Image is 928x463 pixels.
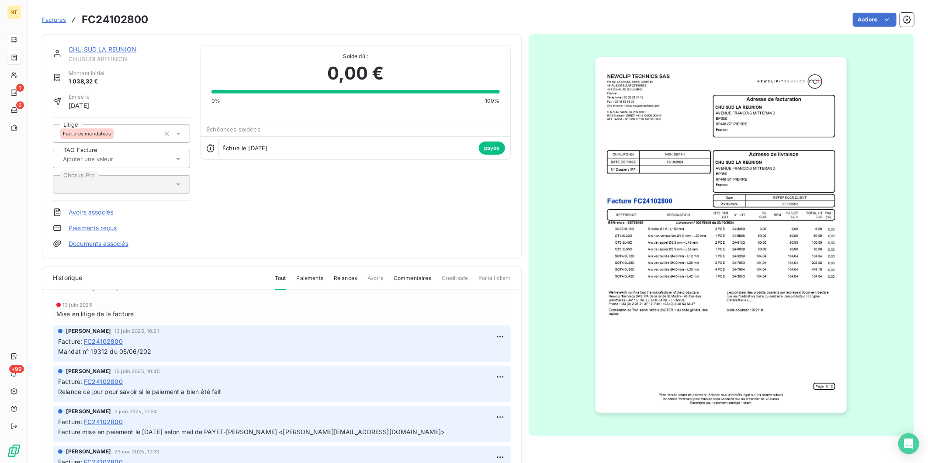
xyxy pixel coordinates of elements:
span: Facture : [58,377,82,386]
div: Open Intercom Messenger [898,433,919,454]
span: Mise en litige de la facture [56,309,134,318]
span: Tout [275,274,286,290]
span: 1 038,32 € [69,77,104,86]
span: Creditsafe [442,274,468,289]
span: Facture mise en paiement le [DATE] selon mail de PAYET-[PERSON_NAME] <[PERSON_NAME][EMAIL_ADDRESS... [58,428,445,435]
a: 6 [7,103,21,117]
a: Factures [42,15,66,24]
span: Émise le [69,93,90,101]
a: Documents associés [69,239,128,248]
span: Relance ce jour pour savoir si le paiement a bien été fait [58,388,222,395]
span: Échue le [DATE] [222,145,267,152]
span: 13 juin 2025, 10:21 [114,328,159,334]
span: [PERSON_NAME] [66,448,111,456]
img: invoice_thumbnail [596,57,847,413]
span: FC24102800 [84,337,123,346]
a: Avoirs associés [69,208,113,217]
input: Ajouter une valeur [62,155,150,163]
span: 3 juin 2025, 17:24 [114,409,157,414]
span: 6 [16,101,24,109]
span: Historique [53,273,83,282]
span: 23 mai 2025, 10:13 [114,449,159,454]
span: 13 juin 2025 [62,302,92,308]
span: [DATE] [69,101,90,110]
div: NT [7,5,21,19]
span: Mandat n° 19312 du 05/06/202 [58,348,151,355]
span: 100% [485,97,500,105]
span: payée [479,142,505,155]
span: FC24102800 [84,377,123,386]
h3: FC24102800 [82,12,149,28]
span: 12 juin 2025, 10:45 [114,369,160,374]
span: +99 [9,365,24,373]
span: Avoirs [367,274,383,289]
span: Portail client [478,274,510,289]
span: Factures mandatées [63,131,111,136]
span: Montant initial [69,69,104,77]
span: Facture : [58,417,82,426]
span: Paiements [297,274,323,289]
span: Facture : [58,337,82,346]
a: 1 [7,86,21,100]
span: [PERSON_NAME] [66,408,111,415]
img: Logo LeanPay [7,444,21,458]
span: CHUSUDLAREUNION [69,55,190,62]
span: Échéances soldées [206,126,260,133]
a: CHU SUD LA REUNION [69,45,137,53]
span: 0,00 € [327,60,384,86]
span: Solde dû : [211,52,499,60]
span: Relances [334,274,357,289]
span: 0% [211,97,220,105]
button: Actions [853,13,897,27]
a: Paiements reçus [69,224,117,232]
span: FC24102800 [84,417,123,426]
span: [PERSON_NAME] [66,367,111,375]
span: 1 [16,84,24,92]
span: Factures [42,16,66,23]
span: [PERSON_NAME] [66,327,111,335]
span: Commentaires [394,274,431,289]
